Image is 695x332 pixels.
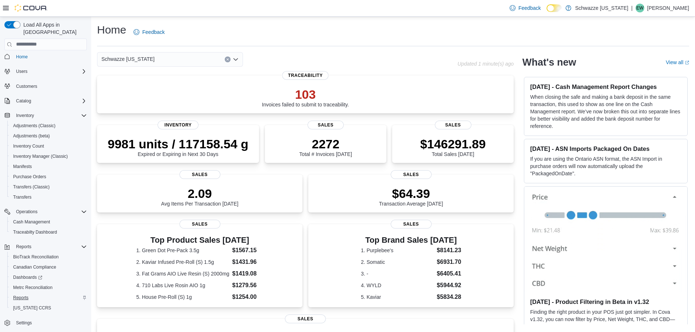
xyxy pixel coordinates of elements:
[685,60,689,65] svg: External link
[437,293,461,301] dd: $5834.28
[7,192,90,202] button: Transfers
[647,4,689,12] p: [PERSON_NAME]
[361,236,461,245] h3: Top Brand Sales [DATE]
[13,305,51,311] span: [US_STATE] CCRS
[7,303,90,313] button: [US_STATE] CCRS
[530,83,682,90] h3: [DATE] - Cash Management Report Changes
[7,182,90,192] button: Transfers (Classic)
[435,121,471,129] span: Sales
[361,293,434,301] dt: 5. Kaviar
[13,133,50,139] span: Adjustments (beta)
[10,193,34,202] a: Transfers
[13,229,57,235] span: Traceabilty Dashboard
[10,162,35,171] a: Manifests
[16,244,31,250] span: Reports
[136,236,263,245] h3: Top Product Sales [DATE]
[7,161,90,172] button: Manifests
[1,51,90,62] button: Home
[282,71,329,80] span: Traceability
[16,98,31,104] span: Catalog
[13,52,31,61] a: Home
[225,56,231,62] button: Clear input
[10,304,54,312] a: [US_STATE] CCRS
[1,110,90,121] button: Inventory
[13,264,56,270] span: Canadian Compliance
[10,228,87,237] span: Traceabilty Dashboard
[10,273,45,282] a: Dashboards
[10,193,87,202] span: Transfers
[13,153,68,159] span: Inventory Manager (Classic)
[179,220,220,229] span: Sales
[10,172,49,181] a: Purchase Orders
[7,217,90,227] button: Cash Management
[161,186,239,207] div: Avg Items Per Transaction [DATE]
[13,174,46,180] span: Purchase Orders
[507,1,544,15] a: Feedback
[13,219,50,225] span: Cash Management
[13,97,34,105] button: Catalog
[136,247,229,254] dt: 1. Green Dot Pre-Pack 3.5g
[10,283,87,292] span: Metrc Reconciliation
[108,137,248,151] p: 9981 units / 117158.54 g
[1,96,90,106] button: Catalog
[7,141,90,151] button: Inventory Count
[1,242,90,252] button: Reports
[161,186,239,201] p: 2.09
[10,253,87,261] span: BioTrack Reconciliation
[16,209,38,215] span: Operations
[530,145,682,152] h3: [DATE] - ASN Imports Packaged On Dates
[13,52,87,61] span: Home
[16,83,37,89] span: Customers
[13,194,31,200] span: Transfers
[299,137,352,151] p: 2272
[136,293,229,301] dt: 5. House Pre-Roll (S) 1g
[13,242,87,251] span: Reports
[10,263,59,272] a: Canadian Compliance
[379,186,443,207] div: Transaction Average [DATE]
[10,283,55,292] a: Metrc Reconciliation
[391,170,432,179] span: Sales
[232,293,263,301] dd: $1254.00
[232,269,263,278] dd: $1419.08
[420,137,486,157] div: Total Sales [DATE]
[10,162,87,171] span: Manifests
[13,82,87,91] span: Customers
[1,66,90,77] button: Users
[10,183,87,191] span: Transfers (Classic)
[10,132,53,140] a: Adjustments (beta)
[13,67,87,76] span: Users
[13,67,30,76] button: Users
[636,4,644,12] div: Ehren Wood
[666,59,689,65] a: View allExternal link
[136,258,229,266] dt: 2. Kaviar Infused Pre-Roll (S) 1.5g
[262,87,349,102] p: 103
[547,4,562,12] input: Dark Mode
[7,293,90,303] button: Reports
[13,82,40,91] a: Customers
[136,282,229,289] dt: 4. 710 Labs Live Rosin AIO 1g
[10,142,47,151] a: Inventory Count
[518,4,541,12] span: Feedback
[13,318,87,327] span: Settings
[530,155,682,177] p: If you are using the Ontario ASN format, the ASN Import in purchase orders will now automatically...
[97,23,126,37] h1: Home
[13,143,44,149] span: Inventory Count
[232,281,263,290] dd: $1279.56
[7,227,90,237] button: Traceabilty Dashboard
[7,151,90,161] button: Inventory Manager (Classic)
[10,172,87,181] span: Purchase Orders
[101,55,155,63] span: Schwazze [US_STATE]
[530,93,682,130] p: When closing the safe and making a bank deposit in the same transaction, this used to show as one...
[13,242,34,251] button: Reports
[299,137,352,157] div: Total # Invoices [DATE]
[285,315,326,323] span: Sales
[1,81,90,91] button: Customers
[10,293,31,302] a: Reports
[10,293,87,302] span: Reports
[10,228,60,237] a: Traceabilty Dashboard
[1,317,90,328] button: Settings
[16,69,27,74] span: Users
[308,121,344,129] span: Sales
[13,207,87,216] span: Operations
